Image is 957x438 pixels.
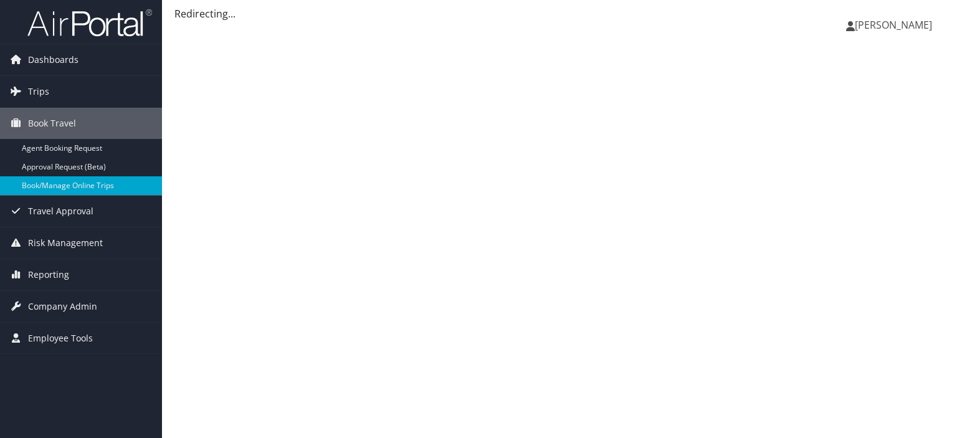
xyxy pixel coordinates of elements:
span: Dashboards [28,44,79,75]
div: Redirecting... [174,6,945,21]
span: Book Travel [28,108,76,139]
span: Reporting [28,259,69,290]
span: Company Admin [28,291,97,322]
span: Trips [28,76,49,107]
img: airportal-logo.png [27,8,152,37]
span: Risk Management [28,227,103,259]
span: Employee Tools [28,323,93,354]
span: Travel Approval [28,196,93,227]
span: [PERSON_NAME] [855,18,932,32]
a: [PERSON_NAME] [846,6,945,44]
